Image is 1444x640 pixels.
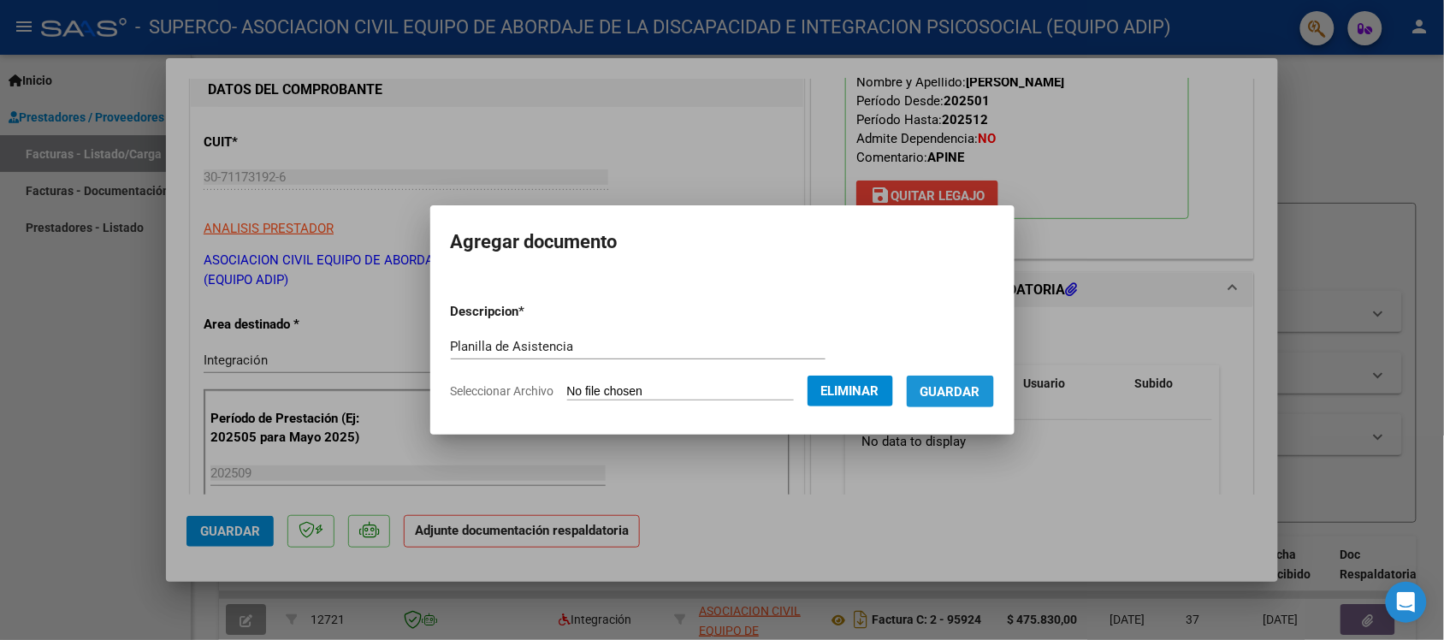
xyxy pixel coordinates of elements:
[821,383,879,399] span: Eliminar
[451,226,994,258] h2: Agregar documento
[451,384,554,398] span: Seleccionar Archivo
[808,376,893,406] button: Eliminar
[451,302,614,322] p: Descripcion
[907,376,994,407] button: Guardar
[1386,582,1427,623] div: Open Intercom Messenger
[920,384,980,400] span: Guardar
